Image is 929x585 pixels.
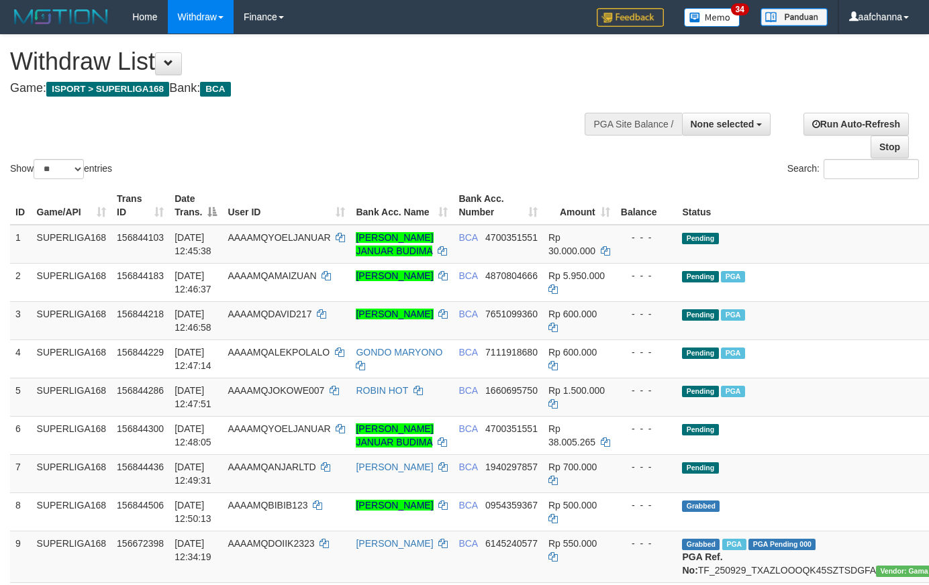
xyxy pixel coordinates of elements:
[458,538,477,549] span: BCA
[485,232,538,243] span: Copy 4700351551 to clipboard
[117,385,164,396] span: 156844286
[803,113,909,136] a: Run Auto-Refresh
[682,386,718,397] span: Pending
[458,270,477,281] span: BCA
[117,347,164,358] span: 156844229
[824,159,919,179] input: Search:
[682,551,722,576] b: PGA Ref. No:
[548,423,595,447] span: Rp 38.005.265
[682,113,771,136] button: None selected
[356,423,433,447] a: [PERSON_NAME] JANUAR BUDIMA
[721,309,744,321] span: Marked by aafsoycanthlai
[32,416,112,454] td: SUPERLIGA168
[32,454,112,492] td: SUPERLIGA168
[32,531,112,582] td: SUPERLIGA168
[458,500,477,511] span: BCA
[356,538,433,549] a: [PERSON_NAME]
[228,423,330,434] span: AAAAMQYOELJANUAR
[731,3,749,15] span: 34
[548,309,597,319] span: Rp 600.000
[356,270,433,281] a: [PERSON_NAME]
[458,309,477,319] span: BCA
[485,385,538,396] span: Copy 1660695750 to clipboard
[46,82,169,97] span: ISPORT > SUPERLIGA168
[175,385,211,409] span: [DATE] 12:47:51
[222,187,350,225] th: User ID: activate to sort column ascending
[175,270,211,295] span: [DATE] 12:46:37
[548,385,605,396] span: Rp 1.500.000
[621,307,672,321] div: - - -
[175,347,211,371] span: [DATE] 12:47:14
[228,347,330,358] span: AAAAMQALEKPOLALO
[721,386,744,397] span: Marked by aafsoycanthlai
[621,460,672,474] div: - - -
[32,378,112,416] td: SUPERLIGA168
[356,385,408,396] a: ROBIN HOT
[356,462,433,472] a: [PERSON_NAME]
[458,423,477,434] span: BCA
[32,263,112,301] td: SUPERLIGA168
[485,309,538,319] span: Copy 7651099360 to clipboard
[32,187,112,225] th: Game/API: activate to sort column ascending
[485,538,538,549] span: Copy 6145240577 to clipboard
[721,271,744,282] span: Marked by aafsoycanthlai
[32,492,112,531] td: SUPERLIGA168
[458,347,477,358] span: BCA
[621,384,672,397] div: - - -
[117,538,164,549] span: 156672398
[691,119,754,129] span: None selected
[117,309,164,319] span: 156844218
[228,462,315,472] span: AAAAMQANJARLTD
[871,136,909,158] a: Stop
[621,537,672,550] div: - - -
[169,187,222,225] th: Date Trans.: activate to sort column descending
[10,492,32,531] td: 8
[10,301,32,339] td: 3
[548,232,595,256] span: Rp 30.000.000
[458,232,477,243] span: BCA
[10,263,32,301] td: 2
[485,423,538,434] span: Copy 4700351551 to clipboard
[682,462,718,474] span: Pending
[356,309,433,319] a: [PERSON_NAME]
[356,232,433,256] a: [PERSON_NAME] JANUAR BUDIMA
[175,423,211,447] span: [DATE] 12:48:05
[117,270,164,281] span: 156844183
[543,187,616,225] th: Amount: activate to sort column ascending
[175,462,211,486] span: [DATE] 12:49:31
[228,538,314,549] span: AAAAMQDOIIK2323
[10,339,32,378] td: 4
[32,225,112,264] td: SUPERLIGA168
[356,347,442,358] a: GONDO MARYONO
[597,8,664,27] img: Feedback.jpg
[548,538,597,549] span: Rp 550.000
[682,271,718,282] span: Pending
[621,345,672,359] div: - - -
[175,500,211,524] span: [DATE] 12:50:13
[34,159,84,179] select: Showentries
[117,423,164,434] span: 156844300
[10,48,606,75] h1: Withdraw List
[32,339,112,378] td: SUPERLIGA168
[200,82,230,97] span: BCA
[485,347,538,358] span: Copy 7111918680 to clipboard
[228,500,307,511] span: AAAAMQBIBIB123
[682,424,718,435] span: Pending
[721,348,744,359] span: Marked by aafsoycanthlai
[228,232,330,243] span: AAAAMQYOELJANUAR
[117,462,164,472] span: 156844436
[682,500,720,512] span: Grabbed
[10,7,112,27] img: MOTION_logo.png
[10,159,112,179] label: Show entries
[621,231,672,244] div: - - -
[621,422,672,435] div: - - -
[485,462,538,472] span: Copy 1940297857 to clipboard
[548,500,597,511] span: Rp 500.000
[32,301,112,339] td: SUPERLIGA168
[548,270,605,281] span: Rp 5.950.000
[682,309,718,321] span: Pending
[175,309,211,333] span: [DATE] 12:46:58
[228,385,324,396] span: AAAAMQJOKOWE007
[787,159,919,179] label: Search:
[485,270,538,281] span: Copy 4870804666 to clipboard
